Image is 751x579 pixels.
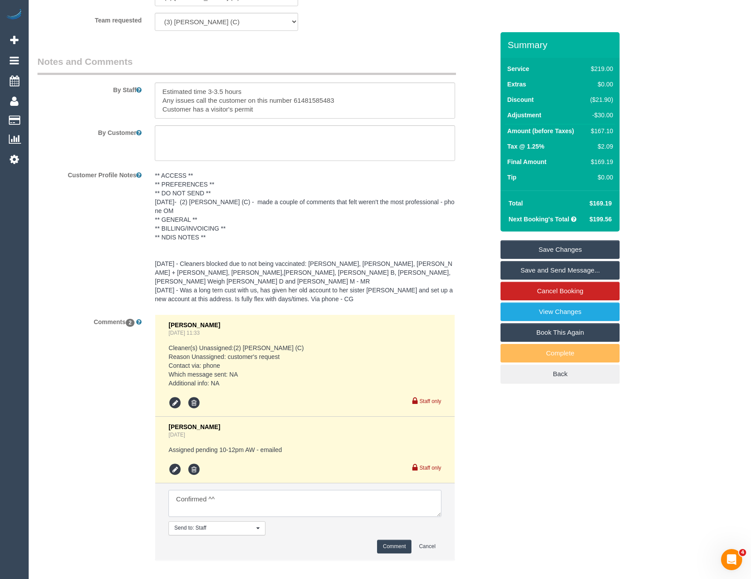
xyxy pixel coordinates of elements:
strong: Next Booking's Total [508,216,569,223]
span: [PERSON_NAME] [168,423,220,430]
a: View Changes [501,303,620,321]
small: Staff only [419,465,441,471]
a: Save Changes [501,240,620,259]
span: 4 [739,549,746,556]
a: Book This Again [501,323,620,342]
label: By Staff [31,82,148,94]
span: $199.56 [590,216,612,223]
label: Discount [507,95,534,104]
label: Tip [507,173,516,182]
label: Adjustment [507,111,541,120]
label: Team requested [31,13,148,25]
button: Comment [377,540,411,553]
label: Amount (before Taxes) [507,127,574,135]
button: Send to: Staff [168,521,265,535]
label: Comments [31,314,148,326]
label: Extras [507,80,526,89]
div: $2.09 [587,142,613,151]
div: ($21.90) [587,95,613,104]
label: Customer Profile Notes [31,168,148,179]
div: $0.00 [587,173,613,182]
div: $0.00 [587,80,613,89]
span: $169.19 [590,200,612,207]
strong: Total [508,200,523,207]
button: Cancel [413,540,441,553]
a: Back [501,365,620,383]
a: [DATE] 11:33 [168,330,200,336]
label: Service [507,64,529,73]
label: Final Amount [507,157,546,166]
span: Send to: Staff [174,524,254,532]
a: Cancel Booking [501,282,620,300]
h3: Summary [508,40,615,50]
div: -$30.00 [587,111,613,120]
pre: Assigned pending 10-12pm AW - emailed [168,445,441,454]
pre: ** ACCESS ** ** PREFERENCES ** ** DO NOT SEND ** [DATE]- (2) [PERSON_NAME] (C) - made a couple of... [155,171,455,303]
legend: Notes and Comments [37,55,456,75]
label: By Customer [31,125,148,137]
a: [DATE] [168,432,185,438]
div: $169.19 [587,157,613,166]
label: Tax @ 1.25% [507,142,544,151]
div: $167.10 [587,127,613,135]
span: [PERSON_NAME] [168,321,220,329]
a: Save and Send Message... [501,261,620,280]
pre: Cleaner(s) Unassigned:(2) [PERSON_NAME] (C) Reason Unassigned: customer's request Contact via: ph... [168,344,441,388]
small: Staff only [419,398,441,404]
img: Automaid Logo [5,9,23,21]
div: $219.00 [587,64,613,73]
iframe: Intercom live chat [721,549,742,570]
span: 2 [126,319,135,327]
